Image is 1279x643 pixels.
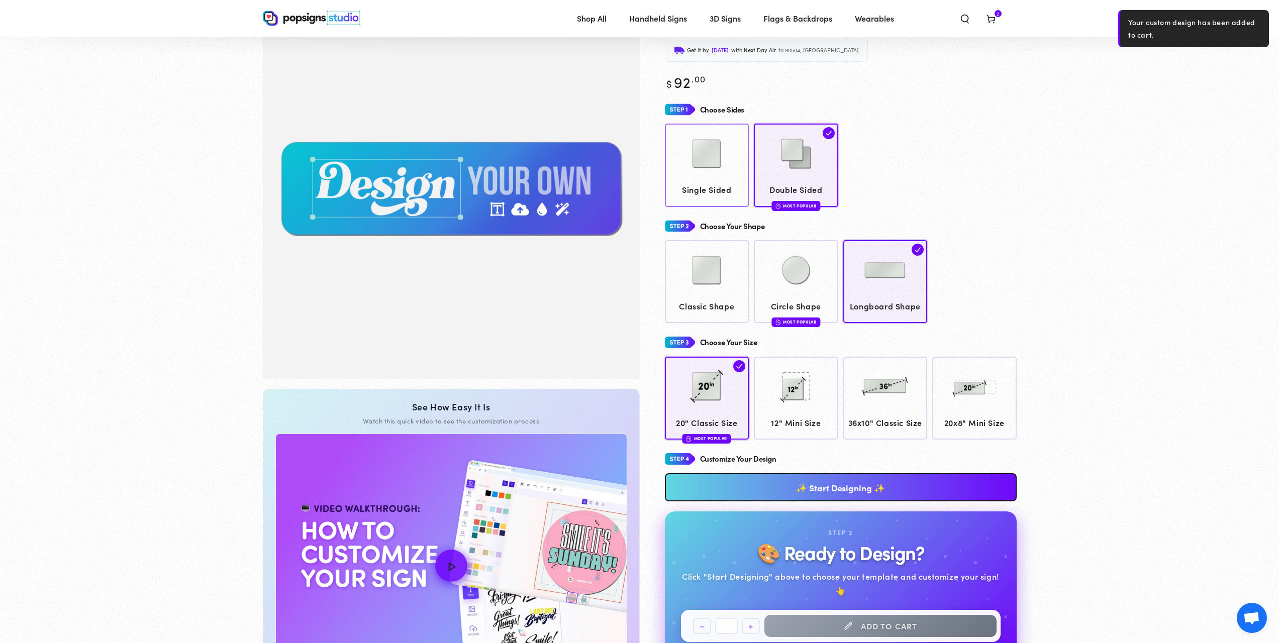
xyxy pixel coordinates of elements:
[771,129,821,179] img: Double Sided
[665,333,695,352] img: Step 3
[665,217,695,236] img: Step 2
[275,401,627,412] div: See How Easy It Is
[997,10,1000,17] span: 2
[771,201,820,210] div: Most Popular
[681,569,1001,598] div: Click "Start Designing" above to choose your template and customize your sign! 👆
[710,11,741,26] span: 3D Signs
[665,473,1017,501] a: ✨ Start Designing ✨
[771,361,821,411] img: 12
[847,5,902,32] a: Wearables
[843,357,928,440] a: 36x10 36x10" Classic Size
[682,434,731,444] div: Most Popular
[823,127,835,139] img: check.svg
[855,11,894,26] span: Wearables
[828,527,853,539] div: Step 2
[952,7,978,29] summary: Search our site
[771,317,820,327] div: Most Popular
[569,5,614,32] a: Shop All
[681,245,732,295] img: Classic Shape
[665,100,695,119] img: Step 1
[665,240,749,323] a: Classic Shape Classic Shape
[665,71,706,92] bdi: 92
[681,129,732,179] img: Single Sided
[764,615,997,637] button: Start Designing First
[700,222,765,231] h4: Choose Your Shape
[848,299,923,313] span: Longboard Shape
[754,357,838,440] a: 12 12" Mini Size
[700,338,757,347] h4: Choose Your Size
[681,361,732,411] img: 20
[712,45,729,55] span: [DATE]
[1237,603,1267,633] div: Open chat
[1118,10,1269,47] div: Your custom design has been added to cart.
[860,361,910,411] img: 36x10
[759,415,834,430] span: 12" Mini Size
[763,11,832,26] span: Flags & Backdrops
[754,124,838,206] a: Double Sided Double Sided Most Popular
[775,318,780,326] img: fire.svg
[629,11,687,26] span: Handheld Signs
[665,124,749,206] a: Single Sided Single Sided
[665,357,749,440] a: 20 20" Classic Size Most Popular
[932,357,1017,440] a: 20x8 20x8" Mini Size
[666,76,672,90] span: $
[775,202,780,209] img: fire.svg
[577,11,607,26] span: Shop All
[263,11,360,26] img: Popsigns Studio
[848,415,923,430] span: 36x10" Classic Size
[702,5,748,32] a: 3D Signs
[937,415,1012,430] span: 20x8" Mini Size
[669,182,744,197] span: Single Sided
[275,416,627,425] div: Watch this quick video to see the customization process
[731,45,776,55] span: with Next Day Air
[754,240,838,323] a: Circle Shape Circle Shape Most Popular
[692,72,706,85] sup: .00
[686,435,692,442] img: fire.svg
[669,299,744,313] span: Classic Shape
[687,45,709,55] span: Get it by
[622,5,695,32] a: Handheld Signs
[759,299,834,313] span: Circle Shape
[700,455,776,463] h4: Customize Your Design
[778,45,858,55] span: to 90504, [GEOGRAPHIC_DATA]
[912,244,924,256] img: check.svg
[759,182,834,197] span: Double Sided
[771,245,821,295] img: Circle Shape
[669,415,744,430] span: 20" Classic Size
[700,105,745,114] h4: Choose Sides
[665,450,695,468] img: Step 4
[843,240,928,323] a: Longboard Shape Longboard Shape
[756,5,840,32] a: Flags & Backdrops
[757,542,924,563] h2: 🎨 Ready to Design?
[949,361,1000,411] img: 20x8
[860,245,910,295] img: Longboard Shape
[733,360,745,372] img: check.svg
